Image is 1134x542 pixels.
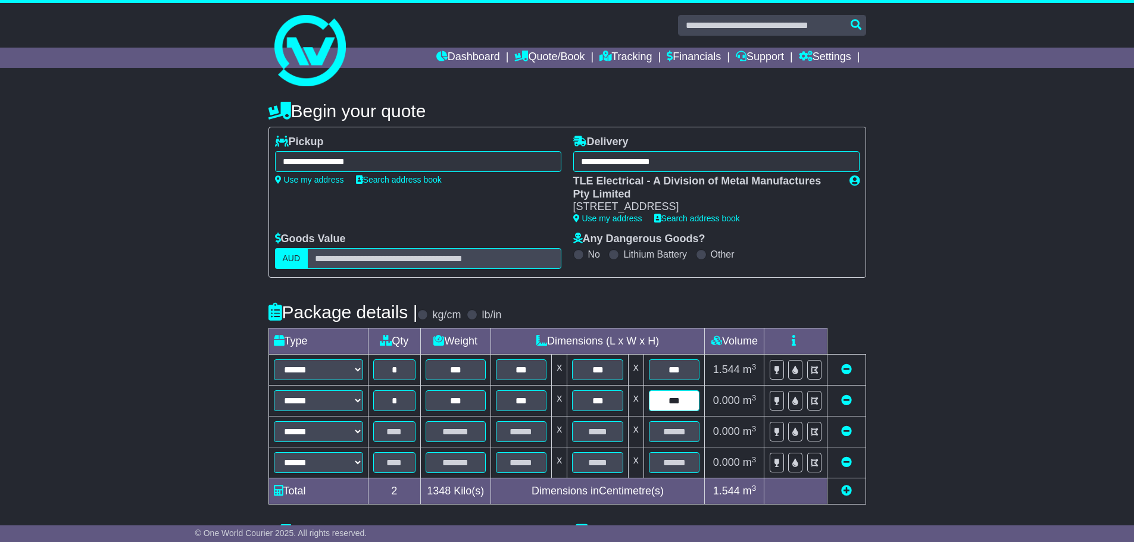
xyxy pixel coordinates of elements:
[743,425,757,437] span: m
[436,48,500,68] a: Dashboard
[427,485,451,497] span: 1348
[275,248,308,269] label: AUD
[356,175,442,184] a: Search address book
[275,175,344,184] a: Use my address
[628,447,643,478] td: x
[552,416,567,447] td: x
[195,528,367,538] span: © One World Courier 2025. All rights reserved.
[743,394,757,406] span: m
[752,455,757,464] sup: 3
[268,478,368,505] td: Total
[552,447,567,478] td: x
[275,136,324,149] label: Pickup
[368,328,420,355] td: Qty
[599,48,652,68] a: Tracking
[841,394,852,406] a: Remove this item
[573,136,629,149] label: Delivery
[573,233,705,246] label: Any Dangerous Goods?
[743,456,757,468] span: m
[752,362,757,371] sup: 3
[711,249,735,260] label: Other
[514,48,585,68] a: Quote/Book
[573,175,838,200] div: TLE Electrical - A Division of Metal Manufactures Pty Limited
[628,355,643,386] td: x
[841,485,852,497] a: Add new item
[752,393,757,402] sup: 3
[275,233,346,246] label: Goods Value
[628,386,643,416] td: x
[841,425,852,437] a: Remove this item
[752,484,757,493] sup: 3
[482,309,501,322] label: lb/in
[573,214,642,223] a: Use my address
[432,309,461,322] label: kg/cm
[552,355,567,386] td: x
[623,249,687,260] label: Lithium Battery
[268,101,866,121] h4: Begin your quote
[573,200,838,214] div: [STREET_ADDRESS]
[713,364,740,375] span: 1.544
[268,328,368,355] td: Type
[628,416,643,447] td: x
[491,478,705,505] td: Dimensions in Centimetre(s)
[743,364,757,375] span: m
[799,48,851,68] a: Settings
[705,328,764,355] td: Volume
[654,214,740,223] a: Search address book
[667,48,721,68] a: Financials
[420,328,491,355] td: Weight
[841,456,852,468] a: Remove this item
[552,386,567,416] td: x
[743,485,757,497] span: m
[588,249,600,260] label: No
[491,328,705,355] td: Dimensions (L x W x H)
[713,425,740,437] span: 0.000
[736,48,784,68] a: Support
[713,456,740,468] span: 0.000
[752,424,757,433] sup: 3
[713,485,740,497] span: 1.544
[841,364,852,375] a: Remove this item
[420,478,491,505] td: Kilo(s)
[268,302,418,322] h4: Package details |
[713,394,740,406] span: 0.000
[368,478,420,505] td: 2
